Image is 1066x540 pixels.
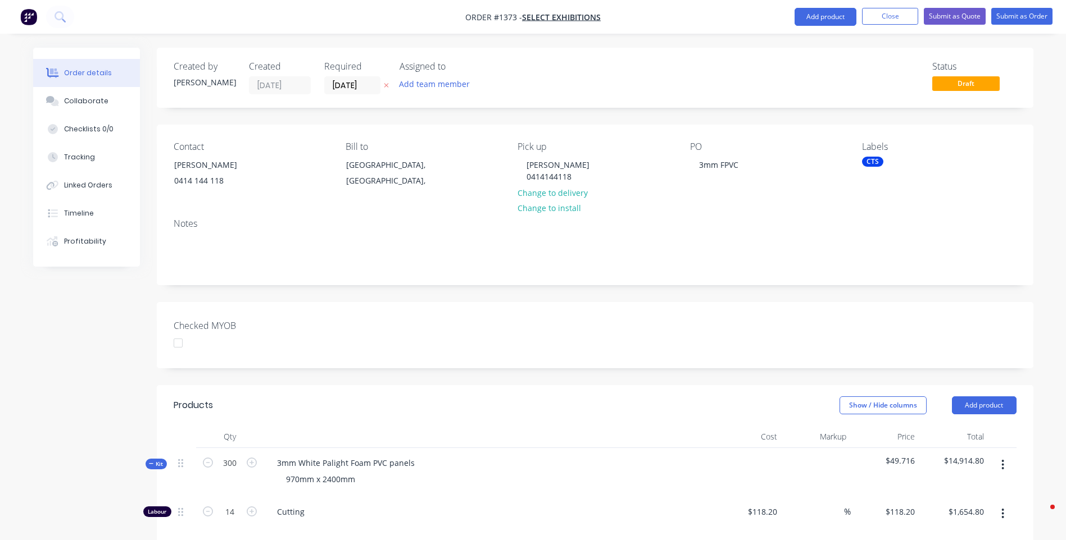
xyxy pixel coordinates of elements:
a: Select Exhibitions [522,12,601,22]
button: Add team member [393,76,475,91]
div: Created [249,61,311,72]
div: Profitability [64,236,106,246]
div: [PERSON_NAME]0414 144 118 [165,157,277,193]
button: Submit as Order [991,8,1053,25]
button: Add product [952,396,1017,414]
img: Factory [20,8,37,25]
span: $49.716 [855,455,915,466]
iframe: Intercom live chat [1028,502,1055,529]
div: Notes [174,218,1017,229]
button: Collaborate [33,87,140,115]
div: Labels [862,141,1016,152]
div: PO [690,141,844,152]
span: Draft [932,76,1000,90]
div: Created by [174,61,235,72]
div: [GEOGRAPHIC_DATA], [GEOGRAPHIC_DATA], [346,157,439,189]
div: Tracking [64,152,95,162]
span: Kit [149,460,164,468]
span: Order #1373 - [465,12,522,22]
div: Total [919,425,988,448]
button: Tracking [33,143,140,171]
div: Price [851,425,920,448]
button: Close [862,8,918,25]
div: Labour [143,506,171,517]
div: 970mm x 2400mm [277,471,364,487]
span: $14,914.80 [924,455,984,466]
button: Order details [33,59,140,87]
div: CTS [862,157,883,167]
button: Change to install [511,200,587,216]
div: Order details [64,68,112,78]
div: [PERSON_NAME] 0414144118 [518,157,598,185]
div: Qty [196,425,264,448]
span: % [844,505,851,518]
div: Collaborate [64,96,108,106]
div: Assigned to [400,61,512,72]
button: Change to delivery [511,185,593,200]
button: Timeline [33,199,140,227]
label: Checked MYOB [174,319,314,332]
div: Linked Orders [64,180,112,190]
div: Pick up [518,141,672,152]
div: Checklists 0/0 [64,124,114,134]
button: Add team member [400,76,476,91]
div: Contact [174,141,328,152]
button: Show / Hide columns [840,396,927,414]
div: [PERSON_NAME] [174,157,267,173]
button: Profitability [33,227,140,255]
div: [GEOGRAPHIC_DATA], [GEOGRAPHIC_DATA], [337,157,449,193]
div: Markup [782,425,851,448]
div: Required [324,61,386,72]
button: Checklists 0/0 [33,115,140,143]
div: Cost [713,425,782,448]
div: Products [174,399,213,412]
button: Submit as Quote [924,8,986,25]
div: Status [932,61,1017,72]
div: [PERSON_NAME] [174,76,235,88]
div: 3mm White Palight Foam PVC panels [268,455,424,471]
button: Add product [795,8,856,26]
div: Kit [146,459,167,469]
div: Bill to [346,141,500,152]
span: Cutting [277,506,709,518]
button: Linked Orders [33,171,140,199]
div: 0414 144 118 [174,173,267,189]
div: 3mm FPVC [690,157,747,173]
div: Timeline [64,208,94,218]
